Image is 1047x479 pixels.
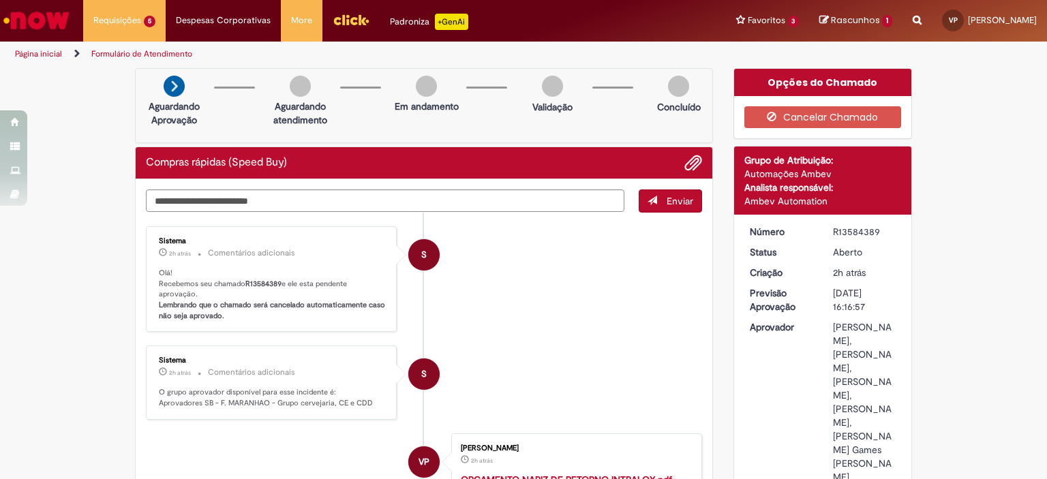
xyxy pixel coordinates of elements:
[831,14,880,27] span: Rascunhos
[408,239,440,271] div: System
[819,14,892,27] a: Rascunhos
[421,358,427,390] span: S
[395,99,459,113] p: Em andamento
[267,99,333,127] p: Aguardando atendimento
[748,14,785,27] span: Favoritos
[146,189,624,213] textarea: Digite sua mensagem aqui...
[290,76,311,97] img: img-circle-grey.png
[15,48,62,59] a: Página inicial
[882,15,892,27] span: 1
[408,358,440,390] div: System
[949,16,958,25] span: VP
[169,369,191,377] time: 01/10/2025 09:17:06
[734,69,912,96] div: Opções do Chamado
[159,268,386,322] p: Olá! Recebemos seu chamado e ele esta pendente aprovação.
[333,10,369,30] img: click_logo_yellow_360x200.png
[684,154,702,172] button: Adicionar anexos
[93,14,141,27] span: Requisições
[744,167,902,181] div: Automações Ambev
[740,266,823,279] dt: Criação
[668,76,689,97] img: img-circle-grey.png
[667,195,693,207] span: Enviar
[744,153,902,167] div: Grupo de Atribuição:
[91,48,192,59] a: Formulário de Atendimento
[146,157,287,169] h2: Compras rápidas (Speed Buy) Histórico de tíquete
[833,266,866,279] span: 2h atrás
[740,286,823,313] dt: Previsão Aprovação
[833,266,896,279] div: 01/10/2025 09:16:57
[461,444,688,452] div: [PERSON_NAME]
[164,76,185,97] img: arrow-next.png
[416,76,437,97] img: img-circle-grey.png
[435,14,468,30] p: +GenAi
[833,286,896,313] div: [DATE] 16:16:57
[532,100,573,114] p: Validação
[542,76,563,97] img: img-circle-grey.png
[159,237,386,245] div: Sistema
[291,14,312,27] span: More
[639,189,702,213] button: Enviar
[833,225,896,238] div: R13584389
[159,356,386,365] div: Sistema
[740,320,823,334] dt: Aprovador
[208,367,295,378] small: Comentários adicionais
[744,181,902,194] div: Analista responsável:
[169,369,191,377] span: 2h atrás
[176,14,271,27] span: Despesas Corporativas
[744,194,902,208] div: Ambev Automation
[208,247,295,259] small: Comentários adicionais
[740,245,823,259] dt: Status
[833,245,896,259] div: Aberto
[159,387,386,408] p: O grupo aprovador disponível para esse incidente é: Aprovadores SB - F. MARANHAO - Grupo cervejar...
[657,100,701,114] p: Concluído
[740,225,823,238] dt: Número
[421,238,427,271] span: S
[408,446,440,478] div: Vitor Henrique Pereira
[1,7,72,34] img: ServiceNow
[10,42,688,67] ul: Trilhas de página
[471,457,493,465] span: 2h atrás
[788,16,800,27] span: 3
[833,266,866,279] time: 01/10/2025 09:16:57
[159,300,387,321] b: Lembrando que o chamado será cancelado automaticamente caso não seja aprovado.
[968,14,1037,26] span: [PERSON_NAME]
[169,249,191,258] span: 2h atrás
[141,99,207,127] p: Aguardando Aprovação
[744,106,902,128] button: Cancelar Chamado
[390,14,468,30] div: Padroniza
[245,279,282,289] b: R13584389
[169,249,191,258] time: 01/10/2025 09:17:09
[471,457,493,465] time: 01/10/2025 09:16:52
[144,16,155,27] span: 5
[419,446,429,478] span: VP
